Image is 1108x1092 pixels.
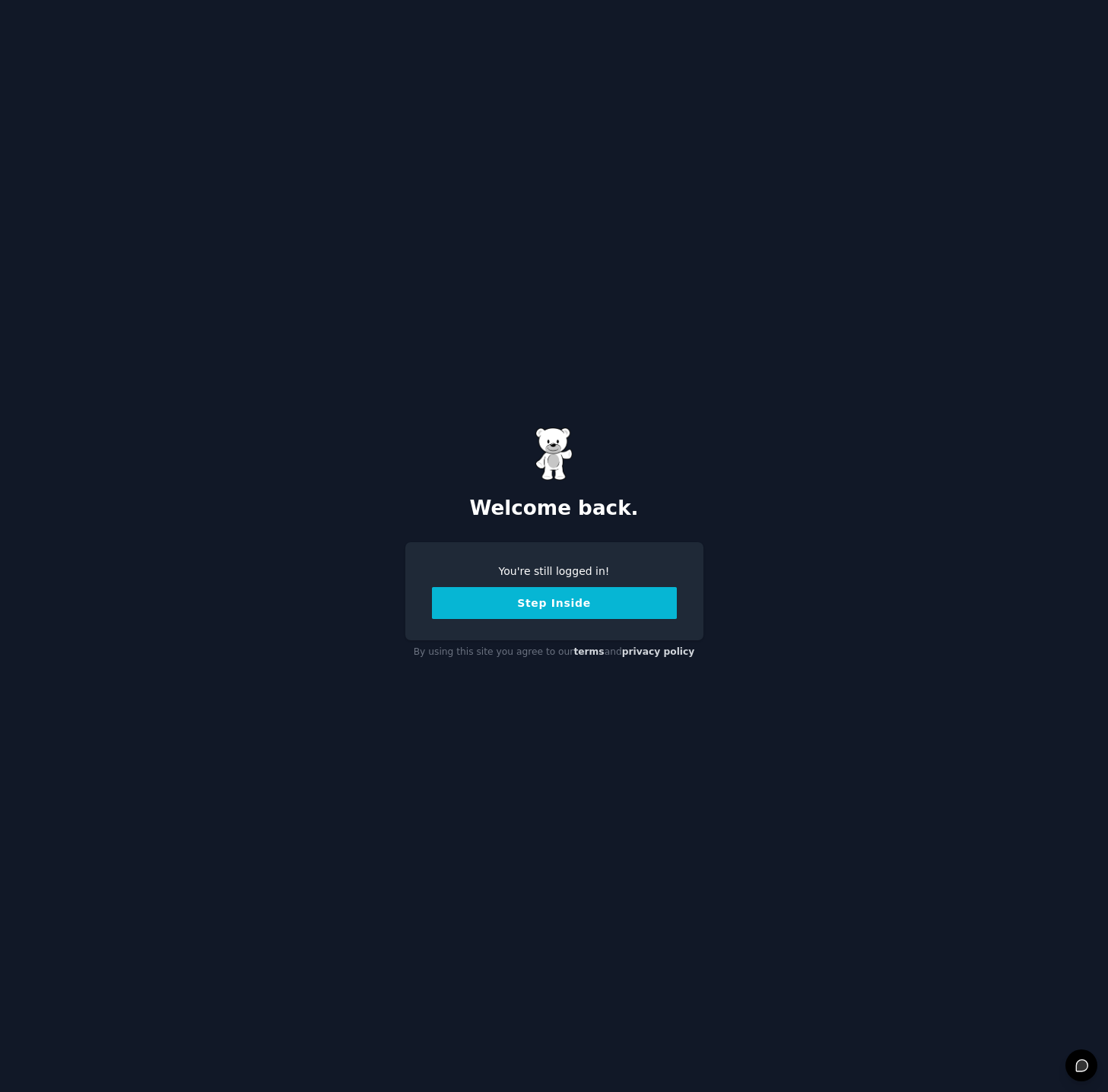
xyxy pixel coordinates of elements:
[432,563,677,579] div: You're still logged in!
[405,640,703,665] div: By using this site you agree to our and
[622,646,695,657] a: privacy policy
[432,587,677,619] button: Step Inside
[405,497,703,521] h2: Welcome back.
[432,597,677,609] a: Step Inside
[535,427,573,481] img: Gummy Bear
[573,646,604,657] a: terms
